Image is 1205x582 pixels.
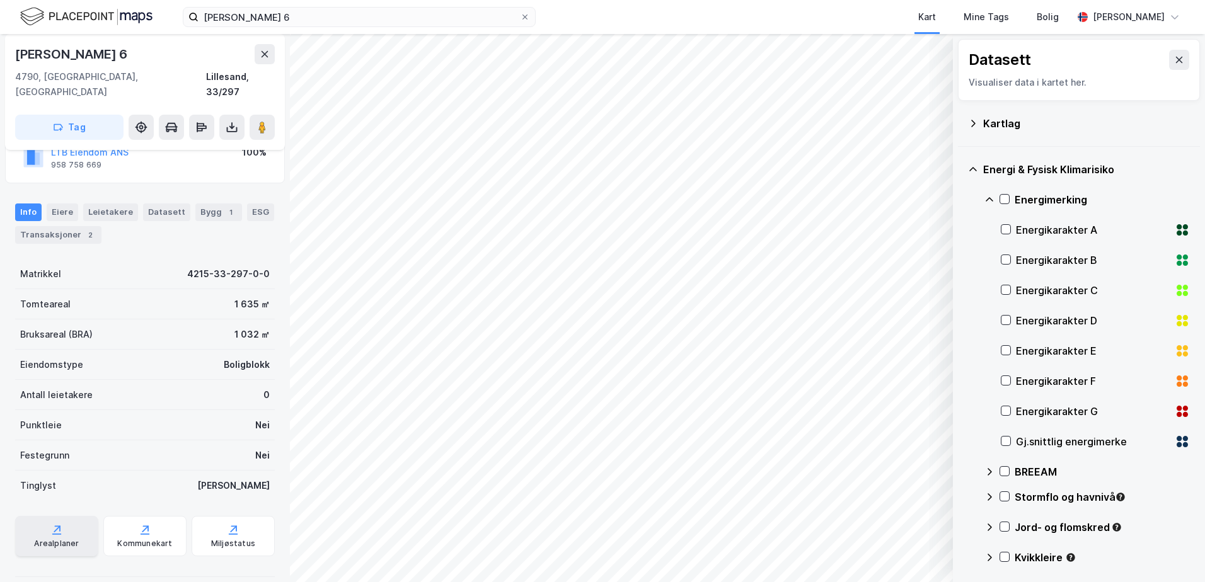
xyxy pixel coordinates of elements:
[234,297,270,312] div: 1 635 ㎡
[1016,374,1170,389] div: Energikarakter F
[20,6,153,28] img: logo.f888ab2527a4732fd821a326f86c7f29.svg
[964,9,1009,25] div: Mine Tags
[1016,283,1170,298] div: Energikarakter C
[1015,550,1190,565] div: Kvikkleire
[15,203,42,221] div: Info
[918,9,936,25] div: Kart
[51,160,101,170] div: 958 758 669
[1142,522,1205,582] div: Kontrollprogram for chat
[983,162,1190,177] div: Energi & Fysisk Klimarisiko
[15,115,124,140] button: Tag
[1111,522,1122,533] div: Tooltip anchor
[206,69,275,100] div: Lillesand, 33/297
[224,206,237,219] div: 1
[199,8,520,26] input: Søk på adresse, matrikkel, gårdeiere, leietakere eller personer
[1015,520,1190,535] div: Jord- og flomskred
[969,75,1189,90] div: Visualiser data i kartet her.
[1142,522,1205,582] iframe: Chat Widget
[15,69,206,100] div: 4790, [GEOGRAPHIC_DATA], [GEOGRAPHIC_DATA]
[20,478,56,493] div: Tinglyst
[84,229,96,241] div: 2
[34,539,79,549] div: Arealplaner
[20,357,83,372] div: Eiendomstype
[1093,9,1165,25] div: [PERSON_NAME]
[1065,552,1076,563] div: Tooltip anchor
[1015,192,1190,207] div: Energimerking
[20,418,62,433] div: Punktleie
[47,203,78,221] div: Eiere
[1016,222,1170,237] div: Energikarakter A
[234,327,270,342] div: 1 032 ㎡
[117,539,172,549] div: Kommunekart
[20,266,61,282] div: Matrikkel
[83,203,138,221] div: Leietakere
[143,203,190,221] div: Datasett
[15,226,101,244] div: Transaksjoner
[187,266,270,282] div: 4215-33-297-0-0
[20,387,93,402] div: Antall leietakere
[255,418,270,433] div: Nei
[1015,464,1190,479] div: BREEAM
[263,387,270,402] div: 0
[1015,489,1190,505] div: Stormflo og havnivå
[1016,404,1170,419] div: Energikarakter G
[15,44,130,64] div: [PERSON_NAME] 6
[20,297,71,312] div: Tomteareal
[197,478,270,493] div: [PERSON_NAME]
[195,203,242,221] div: Bygg
[1037,9,1059,25] div: Bolig
[1016,434,1170,449] div: Gj.snittlig energimerke
[20,448,69,463] div: Festegrunn
[242,145,267,160] div: 100%
[224,357,270,372] div: Boligblokk
[969,50,1031,70] div: Datasett
[1016,253,1170,268] div: Energikarakter B
[255,448,270,463] div: Nei
[1016,313,1170,328] div: Energikarakter D
[1016,343,1170,358] div: Energikarakter E
[20,327,93,342] div: Bruksareal (BRA)
[1115,491,1126,503] div: Tooltip anchor
[983,116,1190,131] div: Kartlag
[247,203,274,221] div: ESG
[211,539,255,549] div: Miljøstatus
